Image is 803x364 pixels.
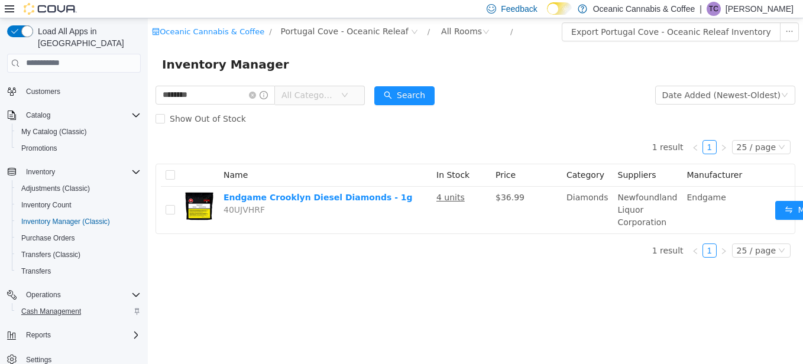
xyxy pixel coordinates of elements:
div: Date Added (Newest-Oldest) [514,68,633,86]
i: icon: down [193,73,200,82]
span: Suppliers [470,152,509,161]
img: Cova [24,3,77,15]
a: Purchase Orders [17,231,80,245]
div: Thomas Clarke [707,2,721,16]
span: My Catalog (Classic) [21,127,87,136]
p: Oceanic Cannabis & Coffee [593,2,695,16]
span: Inventory Manager (Classic) [21,217,110,226]
span: Category [419,152,456,161]
span: Reports [26,330,51,340]
img: Endgame Crooklyn Diesel Diamonds - 1g hero shot [37,173,66,203]
button: Inventory [21,165,60,179]
span: Adjustments (Classic) [17,181,141,196]
span: Customers [26,87,60,96]
span: Inventory [21,165,141,179]
span: Inventory [26,167,55,177]
span: In Stock [289,152,322,161]
span: Manufacturer [539,152,594,161]
span: $36.99 [348,174,377,184]
span: / [362,9,365,18]
a: Cash Management [17,304,86,318]
u: 4 units [289,174,317,184]
span: My Catalog (Classic) [17,125,141,139]
span: Transfers (Classic) [21,250,80,259]
span: Portugal Cove - Oceanic Releaf [133,6,261,19]
i: icon: right [572,126,579,133]
span: TC [709,2,718,16]
span: Adjustments (Classic) [21,184,90,193]
a: Inventory Manager (Classic) [17,214,115,229]
a: 1 [555,226,568,239]
p: | [700,2,702,16]
input: Dark Mode [547,2,572,15]
button: Inventory [2,164,145,180]
a: icon: shopOceanic Cannabis & Coffee [4,9,116,18]
span: Load All Apps in [GEOGRAPHIC_DATA] [33,25,141,49]
span: Catalog [21,108,141,122]
p: [PERSON_NAME] [726,2,794,16]
span: / [121,9,124,18]
a: Promotions [17,141,62,155]
span: Newfoundland Liquor Corporation [470,174,530,209]
span: Operations [26,290,61,300]
li: Next Page [569,225,583,239]
i: icon: shop [4,9,12,17]
button: Purchase Orders [12,230,145,246]
li: 1 [555,122,569,136]
li: 1 result [504,225,536,239]
span: Promotions [21,144,57,153]
span: Inventory Manager [14,37,148,56]
button: Cash Management [12,303,145,320]
button: Operations [21,288,66,302]
span: All Categories [134,71,187,83]
button: Customers [2,83,145,100]
span: Cash Management [17,304,141,318]
button: Operations [2,287,145,303]
li: Previous Page [540,225,555,239]
span: Feedback [501,3,537,15]
span: Transfers (Classic) [17,248,141,262]
i: icon: left [544,229,551,236]
button: Reports [2,327,145,343]
button: Inventory Count [12,197,145,213]
button: Transfers (Classic) [12,246,145,263]
span: Transfers [17,264,141,278]
span: Inventory Manager (Classic) [17,214,141,229]
div: All Rooms [293,4,334,22]
button: Inventory Manager (Classic) [12,213,145,230]
a: Transfers (Classic) [17,248,85,262]
li: 1 [555,225,569,239]
button: Export Portugal Cove - Oceanic Releaf Inventory [414,4,633,23]
span: Inventory Count [21,200,72,210]
a: Customers [21,84,65,99]
li: Next Page [569,122,583,136]
span: / [280,9,282,18]
i: icon: info-circle [112,73,120,81]
span: Purchase Orders [21,233,75,243]
span: Reports [21,328,141,342]
i: icon: close-circle [101,73,108,80]
span: Name [76,152,100,161]
a: 1 [555,122,568,135]
a: My Catalog (Classic) [17,125,92,139]
span: Transfers [21,266,51,276]
td: Diamonds [414,168,465,215]
span: Cash Management [21,307,81,316]
i: icon: right [572,229,579,236]
li: Previous Page [540,122,555,136]
span: Price [348,152,368,161]
button: Adjustments (Classic) [12,180,145,197]
span: Show Out of Stock [17,96,103,105]
span: Inventory Count [17,198,141,212]
button: Reports [21,328,56,342]
li: 1 result [504,122,536,136]
span: Customers [21,84,141,99]
div: 25 / page [589,226,628,239]
a: Transfers [17,264,56,278]
i: icon: down [630,229,637,237]
button: Catalog [21,108,55,122]
span: Operations [21,288,141,302]
button: My Catalog (Classic) [12,123,145,140]
button: icon: ellipsis [632,4,651,23]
